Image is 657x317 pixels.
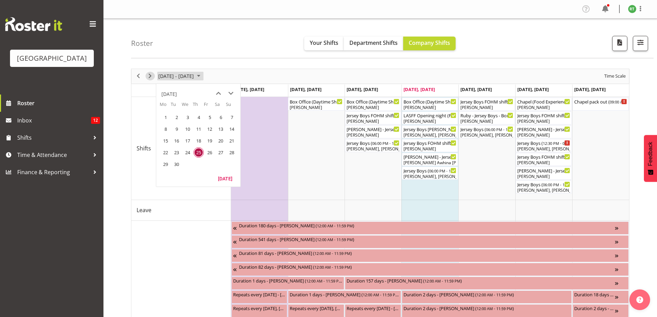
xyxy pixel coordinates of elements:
[227,124,237,134] span: Sunday, September 14, 2025
[603,72,627,80] button: Time Scale
[404,98,456,105] div: Box Office (Daytime Shifts) ( )
[460,118,513,125] div: [PERSON_NAME]
[402,139,458,152] div: Shifts"s event - Jersey Boys FOHM shift Begin From Thursday, September 25, 2025 at 5:15:00 PM GMT...
[17,53,87,63] div: [GEOGRAPHIC_DATA]
[517,153,570,160] div: Jersey Boys FOHM shift ( )
[17,150,90,160] span: Time & Attendance
[347,277,615,284] div: Duration 157 days - [PERSON_NAME] ( )
[182,112,193,122] span: Wednesday, September 3, 2025
[290,98,342,105] div: Box Office (Daytime Shifts) ( )
[517,126,570,132] div: [PERSON_NAME] - Jersey Boys - Box Office ( )
[137,206,151,214] span: Leave
[347,126,399,132] div: [PERSON_NAME] - Jersey Boys - Box Office ( )
[231,290,288,304] div: Unavailability"s event - Repeats every monday - Dillyn Shine Begin From Monday, September 22, 202...
[345,98,401,111] div: Shifts"s event - Box Office (Daytime Shifts) Begin From Wednesday, September 24, 2025 at 10:00:00...
[171,124,182,134] span: Tuesday, September 9, 2025
[460,112,513,119] div: Ruby - Jersey Boys - Box Office ( )
[171,112,182,122] span: Tuesday, September 2, 2025
[231,235,629,248] div: Unavailability"s event - Duration 541 days - Thomas Bohanna Begin From Tuesday, July 8, 2025 at 1...
[517,174,570,180] div: [PERSON_NAME]
[363,292,399,297] span: 12:00 AM - 11:59 PM
[205,147,215,158] span: Friday, September 26, 2025
[290,305,342,311] div: Repeats every [DATE], [DATE], [DATE], [DATE] - [PERSON_NAME] ( )
[347,139,399,146] div: Jersey Boys ( )
[227,112,237,122] span: Sunday, September 7, 2025
[213,174,237,183] button: Today
[402,167,458,180] div: Shifts"s event - Jersey Boys Begin From Thursday, September 25, 2025 at 6:00:00 PM GMT+12:00 Ends...
[91,117,100,124] span: 12
[460,98,513,105] div: Jersey Boys FOHM shift ( )
[193,101,204,111] th: Th
[161,87,177,101] div: title
[182,101,193,111] th: We
[477,292,512,297] span: 12:00 AM - 11:59 PM
[5,17,62,31] img: Rosterit website logo
[231,263,629,276] div: Unavailability"s event - Duration 82 days - David Fourie Begin From Wednesday, August 20, 2025 at...
[636,296,643,303] img: help-xxl-2.png
[317,223,353,228] span: 12:00 AM - 11:59 PM
[404,126,456,132] div: Jersey Boys [PERSON_NAME]'s Pre Show Event ( )
[160,101,171,111] th: Mo
[146,72,155,80] button: Next
[404,153,456,160] div: [PERSON_NAME] - Jersey Boys - Box Office ( )
[304,37,344,50] button: Your Shifts
[517,118,570,125] div: [PERSON_NAME]
[156,69,205,83] div: September 22 - 28, 2025
[182,147,193,158] span: Wednesday, September 24, 2025
[193,147,204,158] span: Thursday, September 25, 2025
[404,118,456,125] div: [PERSON_NAME]
[137,144,151,152] span: Shifts
[517,86,549,92] span: [DATE], [DATE]
[543,182,579,187] span: 06:00 PM - 10:10 PM
[517,146,570,152] div: [PERSON_NAME], [PERSON_NAME], [PERSON_NAME], [PERSON_NAME], [PERSON_NAME], [PERSON_NAME]
[17,132,90,143] span: Shifts
[349,39,398,47] span: Department Shifts
[158,72,195,80] span: [DATE] - [DATE]
[516,180,572,194] div: Shifts"s event - Jersey Boys Begin From Saturday, September 27, 2025 at 6:00:00 PM GMT+12:00 Ends...
[402,290,572,304] div: Unavailability"s event - Duration 2 days - Beana Badenhorst Begin From Thursday, September 25, 20...
[574,305,615,311] div: Duration 2 days - [PERSON_NAME] ( )
[404,112,456,119] div: LASFF Opening night (Film festival) Cargo Shed ( )
[517,132,570,138] div: [PERSON_NAME]
[17,115,91,126] span: Inbox
[171,159,182,169] span: Tuesday, September 30, 2025
[402,125,458,138] div: Shifts"s event - Jersey Boys Trevelyan's Pre Show Event Begin From Thursday, September 25, 2025 a...
[573,98,629,111] div: Shifts"s event - Chapel pack out Begin From Sunday, September 28, 2025 at 9:00:00 AM GMT+13:00 En...
[193,112,204,122] span: Thursday, September 4, 2025
[290,105,342,111] div: [PERSON_NAME]
[347,105,399,111] div: [PERSON_NAME]
[425,278,460,284] span: 12:00 AM - 11:59 PM
[460,105,513,111] div: [PERSON_NAME]
[216,112,226,122] span: Saturday, September 6, 2025
[404,86,435,92] span: [DATE], [DATE]
[288,98,344,111] div: Shifts"s event - Box Office (Daytime Shifts) Begin From Tuesday, September 23, 2025 at 10:00:00 A...
[171,136,182,146] span: Tuesday, September 16, 2025
[404,305,570,311] div: Duration 2 days - [PERSON_NAME] ( )
[193,136,204,146] span: Thursday, September 18, 2025
[204,101,215,111] th: Fr
[205,124,215,134] span: Friday, September 12, 2025
[574,86,606,92] span: [DATE], [DATE]
[516,153,572,166] div: Shifts"s event - Jersey Boys FOHM shift Begin From Saturday, September 27, 2025 at 5:15:00 PM GMT...
[227,136,237,146] span: Sunday, September 21, 2025
[516,98,572,111] div: Shifts"s event - Chapel (Food Experience / Party) Cargo Shed Begin From Saturday, September 27, 2...
[459,111,515,125] div: Shifts"s event - Ruby - Jersey Boys - Box Office Begin From Friday, September 26, 2025 at 5:30:00...
[171,101,182,111] th: Tu
[290,86,321,92] span: [DATE], [DATE]
[160,147,171,158] span: Monday, September 22, 2025
[612,36,627,51] button: Download a PDF of the roster according to the set date range.
[517,105,570,111] div: [PERSON_NAME]
[517,112,570,119] div: Jersey Boys FOHM shift ( )
[404,132,456,138] div: [PERSON_NAME], [PERSON_NAME]
[317,237,353,242] span: 12:00 AM - 11:59 PM
[347,305,399,311] div: Repeats every [DATE] - [PERSON_NAME] ( )
[404,146,456,152] div: [PERSON_NAME]
[517,139,570,146] div: Jersey Boys ( )
[347,118,399,125] div: [PERSON_NAME]
[160,112,171,122] span: Monday, September 1, 2025
[205,136,215,146] span: Friday, September 19, 2025
[404,291,570,298] div: Duration 2 days - [PERSON_NAME] ( )
[404,105,456,111] div: [PERSON_NAME]
[404,160,456,166] div: [PERSON_NAME] Awhina [PERSON_NAME]
[345,139,401,152] div: Shifts"s event - Jersey Boys Begin From Wednesday, September 24, 2025 at 6:00:00 PM GMT+12:00 End...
